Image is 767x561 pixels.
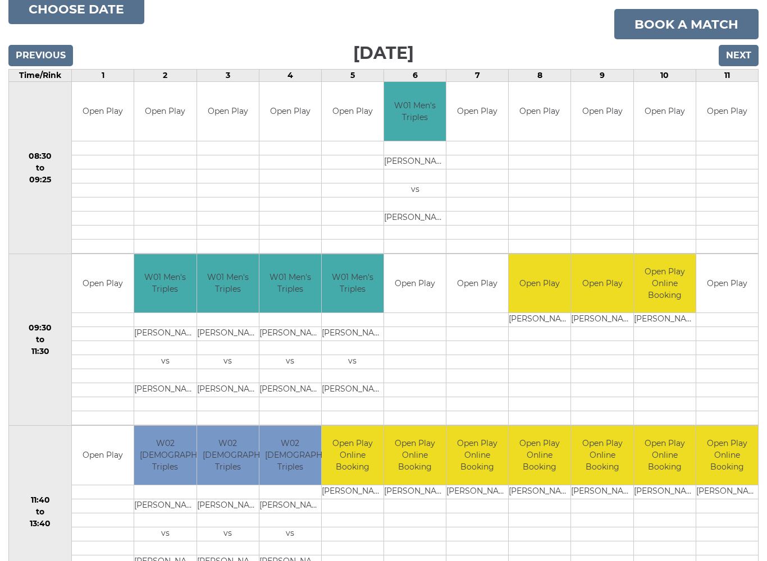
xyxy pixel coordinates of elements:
td: [PERSON_NAME] [634,485,696,499]
td: Open Play [509,82,570,141]
td: 09:30 to 11:30 [9,254,72,426]
td: Open Play [634,82,696,141]
td: Open Play Online Booking [696,426,758,485]
td: W02 [DEMOGRAPHIC_DATA] Triples [259,426,321,485]
td: Open Play Online Booking [509,426,570,485]
td: 11 [696,70,758,82]
td: Open Play [72,82,134,141]
td: 1 [72,70,134,82]
td: Open Play [72,255,134,314]
td: 2 [134,70,197,82]
td: Open Play [509,255,570,314]
td: vs [197,527,259,541]
td: Open Play [259,82,321,141]
td: W02 [DEMOGRAPHIC_DATA] Triples [134,426,196,485]
td: vs [134,527,196,541]
td: Open Play [571,255,633,314]
td: 4 [259,70,321,82]
td: Open Play [446,255,508,314]
td: [PERSON_NAME] [134,384,196,398]
td: vs [134,356,196,370]
td: [PERSON_NAME] [446,485,508,499]
a: Book a match [614,10,759,40]
td: 6 [384,70,446,82]
td: 8 [509,70,571,82]
td: [PERSON_NAME] [322,384,383,398]
td: [PERSON_NAME] [509,485,570,499]
td: [PERSON_NAME] [696,485,758,499]
td: 10 [633,70,696,82]
td: [PERSON_NAME] [634,314,696,328]
td: W01 Men's Triples [134,255,196,314]
td: 7 [446,70,509,82]
td: [PERSON_NAME] [197,384,259,398]
td: Open Play [197,82,259,141]
td: Open Play [446,82,508,141]
td: Open Play Online Booking [571,426,633,485]
td: [PERSON_NAME] [571,485,633,499]
td: vs [197,356,259,370]
td: [PERSON_NAME] [384,485,446,499]
td: Open Play [322,82,383,141]
td: Open Play [134,82,196,141]
td: vs [384,183,446,197]
td: Open Play Online Booking [384,426,446,485]
td: [PERSON_NAME] [134,328,196,342]
td: [PERSON_NAME] [509,314,570,328]
td: [PERSON_NAME] [571,314,633,328]
td: [PERSON_NAME] [259,499,321,513]
td: Open Play [696,82,758,141]
td: 3 [197,70,259,82]
td: Open Play [696,255,758,314]
td: W01 Men's Triples [322,255,383,314]
td: [PERSON_NAME] [197,328,259,342]
td: [PERSON_NAME] [384,155,446,169]
td: W01 Men's Triples [259,255,321,314]
td: W01 Men's Triples [197,255,259,314]
td: Open Play [571,82,633,141]
td: W02 [DEMOGRAPHIC_DATA] Triples [197,426,259,485]
td: [PERSON_NAME] [384,211,446,226]
td: Open Play [384,255,446,314]
td: Open Play Online Booking [322,426,383,485]
td: Open Play Online Booking [634,255,696,314]
input: Previous [8,45,73,67]
input: Next [719,45,759,67]
td: [PERSON_NAME] [322,328,383,342]
td: 08:30 to 09:25 [9,82,72,255]
td: [PERSON_NAME] [134,499,196,513]
td: Time/Rink [9,70,72,82]
td: vs [322,356,383,370]
td: Open Play Online Booking [634,426,696,485]
td: Open Play [72,426,134,485]
td: 9 [571,70,633,82]
td: W01 Men's Triples [384,82,446,141]
td: [PERSON_NAME] [197,499,259,513]
td: [PERSON_NAME] [259,328,321,342]
td: [PERSON_NAME] [322,485,383,499]
td: [PERSON_NAME] [259,384,321,398]
td: vs [259,356,321,370]
td: vs [259,527,321,541]
td: Open Play Online Booking [446,426,508,485]
td: 5 [321,70,383,82]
